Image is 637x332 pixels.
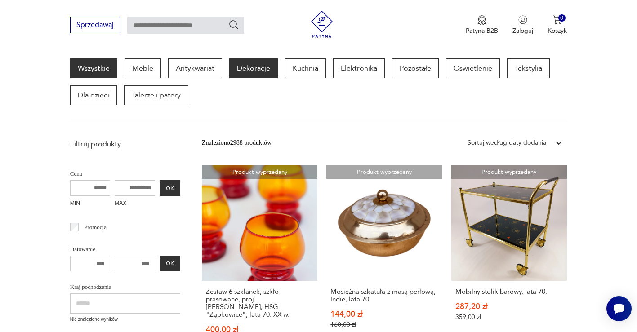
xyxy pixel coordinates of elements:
p: Koszyk [548,27,567,35]
button: Patyna B2B [466,15,498,35]
div: 0 [558,14,566,22]
img: Ikona koszyka [553,15,562,24]
a: Kuchnia [285,58,326,78]
button: Sprzedawaj [70,17,120,33]
a: Sprzedawaj [70,22,120,29]
img: Patyna - sklep z meblami i dekoracjami vintage [308,11,335,38]
p: Zaloguj [512,27,533,35]
p: Promocja [84,222,107,232]
p: Nie znaleziono wyników [70,316,180,323]
p: 160,00 zł [330,321,438,328]
div: Sortuj według daty dodania [468,138,546,148]
button: Zaloguj [512,15,533,35]
button: OK [160,180,180,196]
a: Tekstylia [507,58,550,78]
a: Pozostałe [392,58,439,78]
div: Znaleziono 2988 produktów [202,138,272,148]
a: Talerze i patery [124,85,188,105]
h3: Mosiężna szkatuła z masą perłową, Indie, lata 70. [330,288,438,303]
p: 144,00 zł [330,310,438,318]
a: Elektronika [333,58,385,78]
p: 287,20 zł [455,303,563,310]
a: Dekoracje [229,58,278,78]
label: MIN [70,196,111,212]
img: Ikonka użytkownika [518,15,527,24]
p: Patyna B2B [466,27,498,35]
p: Cena [70,169,180,179]
img: Ikona medalu [477,15,486,25]
a: Dla dzieci [70,85,117,105]
a: Antykwariat [168,58,222,78]
p: Datowanie [70,244,180,254]
p: Kraj pochodzenia [70,282,180,292]
a: Ikona medaluPatyna B2B [466,15,498,35]
button: OK [160,256,180,271]
a: Oświetlenie [446,58,500,78]
h3: Zestaw 6 szklanek, szkło prasowane, proj. [PERSON_NAME], HSG "Ząbkowice", lata 70. XX w. [206,288,313,319]
p: Filtruj produkty [70,139,180,149]
h3: Mobilny stolik barowy, lata 70. [455,288,563,296]
button: Szukaj [228,19,239,30]
label: MAX [115,196,155,212]
p: 359,00 zł [455,313,563,321]
a: Wszystkie [70,58,117,78]
iframe: Smartsupp widget button [606,296,632,321]
a: Meble [125,58,161,78]
button: 0Koszyk [548,15,567,35]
